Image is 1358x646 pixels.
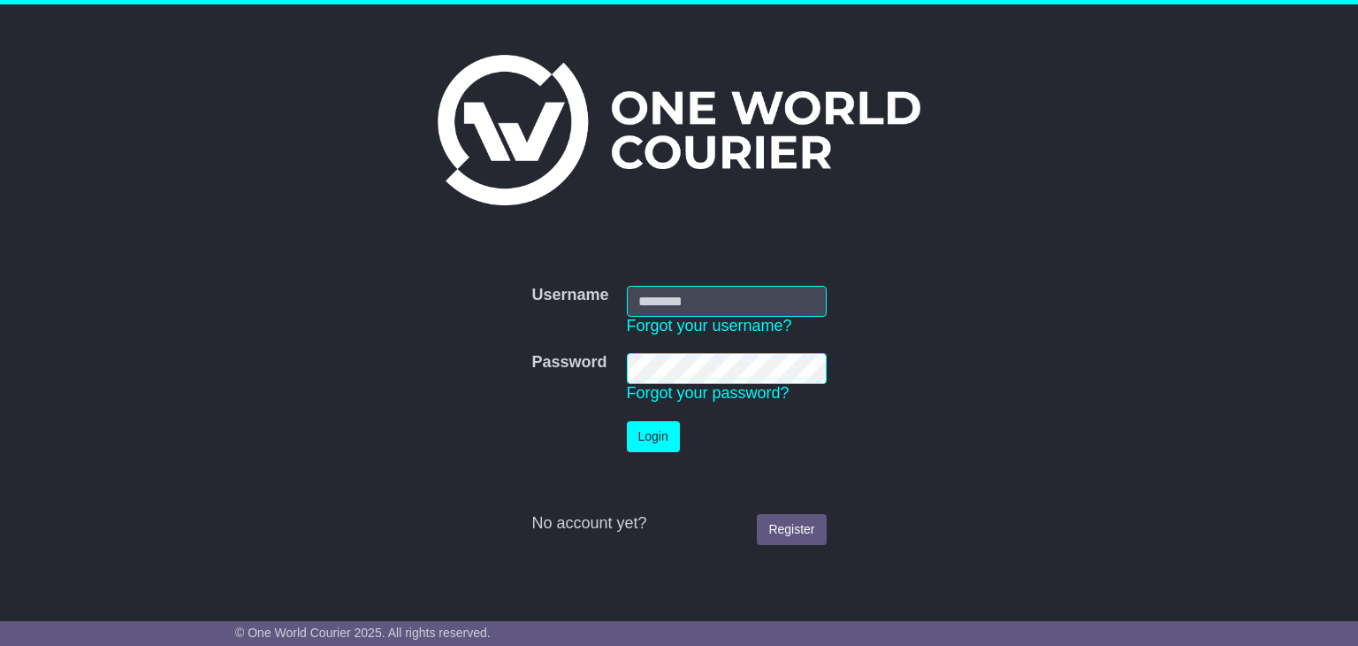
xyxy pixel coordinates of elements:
[531,353,607,373] label: Password
[757,514,826,545] a: Register
[627,317,792,335] a: Forgot your username?
[235,626,491,640] span: © One World Courier 2025. All rights reserved.
[627,421,680,452] button: Login
[531,514,826,534] div: No account yet?
[531,286,608,305] label: Username
[627,384,790,402] a: Forgot your password?
[438,55,920,205] img: One World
